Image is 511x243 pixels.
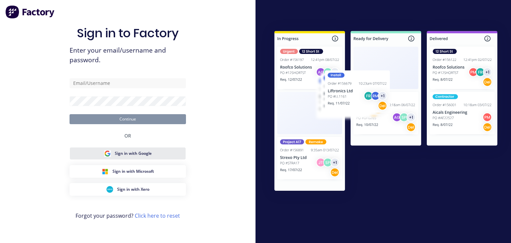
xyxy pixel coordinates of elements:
img: Sign in [261,19,511,205]
div: OR [124,124,131,147]
a: Click here to reset [135,212,180,219]
button: Microsoft Sign inSign in with Microsoft [70,165,186,178]
input: Email/Username [70,78,186,88]
img: Factory [5,5,55,19]
button: Continue [70,114,186,124]
span: Sign in with Xero [117,186,149,192]
img: Microsoft Sign in [102,168,108,175]
h1: Sign in to Factory [77,26,179,40]
img: Google Sign in [104,150,111,157]
span: Forgot your password? [76,212,180,220]
img: Xero Sign in [106,186,113,193]
button: Xero Sign inSign in with Xero [70,183,186,196]
span: Enter your email/username and password. [70,46,186,65]
span: Sign in with Google [115,150,152,156]
button: Google Sign inSign in with Google [70,147,186,160]
span: Sign in with Microsoft [112,168,154,174]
